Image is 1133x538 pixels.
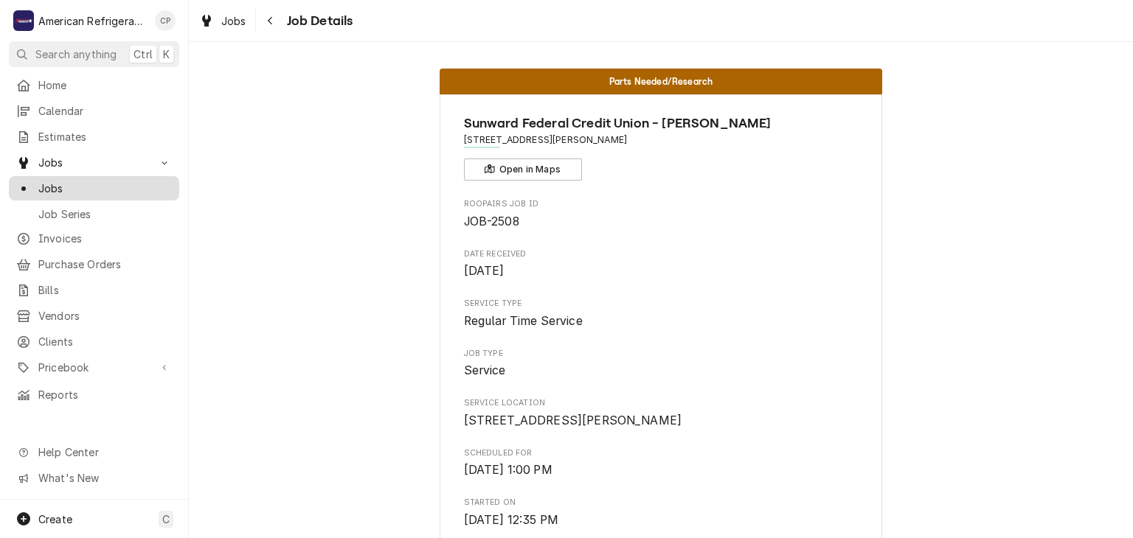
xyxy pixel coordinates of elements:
a: Purchase Orders [9,252,179,276]
a: Jobs [193,9,252,33]
div: Scheduled For [464,447,859,479]
a: Vendors [9,304,179,328]
span: Started On [464,497,859,509]
a: Bills [9,278,179,302]
button: Open in Maps [464,158,582,181]
div: American Refrigeration LLC's Avatar [13,10,34,31]
a: Jobs [9,176,179,200]
a: Go to Pricebook [9,355,179,380]
span: Jobs [38,155,150,170]
span: Service [464,363,506,377]
span: Vendors [38,308,172,324]
span: Address [464,133,859,147]
span: [DATE] 1:00 PM [464,463,552,477]
span: What's New [38,470,170,486]
div: Client Information [464,113,859,181]
div: CP [155,10,176,31]
a: Clients [9,329,179,354]
span: Job Details [283,11,353,31]
div: Started On [464,497,859,528]
span: Roopairs Job ID [464,213,859,231]
div: Cordel Pyle's Avatar [155,10,176,31]
span: Service Location [464,412,859,430]
a: Go to What's New [9,466,179,490]
span: Date Received [464,262,859,280]
span: Scheduled For [464,461,859,479]
span: [DATE] [464,264,505,278]
span: Purchase Orders [38,256,172,272]
div: Service Type [464,298,859,329]
div: Job Type [464,348,859,380]
span: JOB-2508 [464,214,519,228]
span: K [163,46,170,62]
span: Calendar [38,103,172,119]
span: Clients [38,334,172,349]
span: Job Series [38,206,172,222]
span: Search anything [35,46,117,62]
span: Estimates [38,129,172,144]
span: Jobs [221,13,246,29]
span: Home [38,77,172,93]
span: Invoices [38,231,172,246]
button: Navigate back [259,9,283,32]
span: Create [38,513,72,525]
span: Parts Needed/Research [609,77,713,86]
div: A [13,10,34,31]
span: Started On [464,511,859,529]
span: [DATE] 12:35 PM [464,513,558,527]
span: Jobs [38,181,172,196]
span: Pricebook [38,360,150,375]
span: [STREET_ADDRESS][PERSON_NAME] [464,413,682,427]
div: Date Received [464,248,859,280]
a: Invoices [9,226,179,251]
button: Search anythingCtrlK [9,41,179,67]
span: Scheduled For [464,447,859,459]
div: Roopairs Job ID [464,198,859,230]
span: C [162,511,170,527]
span: Date Received [464,248,859,260]
a: Home [9,73,179,97]
span: Service Location [464,397,859,409]
div: Status [440,69,882,94]
span: Bills [38,282,172,298]
span: Help Center [38,444,170,460]
a: Reports [9,382,179,407]
div: Service Location [464,397,859,429]
span: Job Type [464,348,859,360]
a: Calendar [9,99,179,123]
span: Name [464,113,859,133]
span: Service Type [464,298,859,310]
a: Job Series [9,202,179,226]
a: Estimates [9,125,179,149]
div: American Refrigeration LLC [38,13,147,29]
a: Go to Help Center [9,440,179,464]
span: Roopairs Job ID [464,198,859,210]
span: Job Type [464,362,859,380]
span: Service Type [464,312,859,330]
a: Go to Jobs [9,150,179,175]
span: Regular Time Service [464,314,583,328]
span: Reports [38,387,172,402]
span: Ctrl [134,46,153,62]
